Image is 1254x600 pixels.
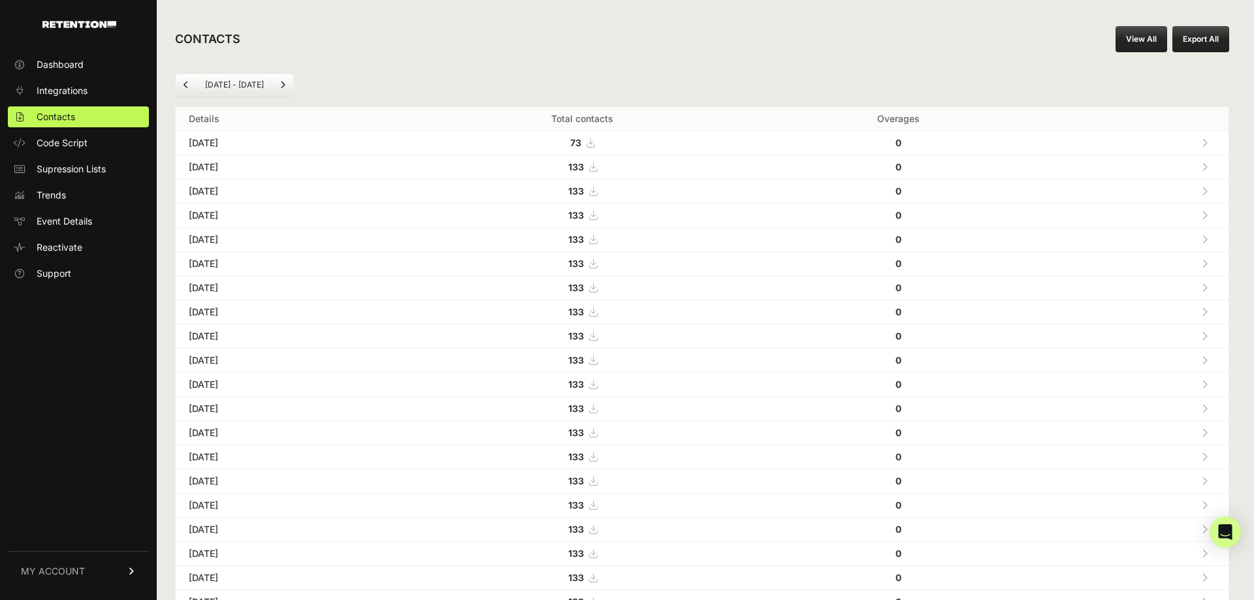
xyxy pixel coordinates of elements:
[895,306,901,317] strong: 0
[8,159,149,180] a: Supression Lists
[568,161,597,172] a: 133
[568,330,597,341] a: 133
[568,234,597,245] a: 133
[568,258,584,269] strong: 133
[568,475,584,486] strong: 133
[895,572,901,583] strong: 0
[8,54,149,75] a: Dashboard
[272,74,293,95] a: Next
[895,524,901,535] strong: 0
[8,80,149,101] a: Integrations
[568,355,584,366] strong: 133
[895,161,901,172] strong: 0
[176,300,405,324] td: [DATE]
[37,189,66,202] span: Trends
[568,475,597,486] a: 133
[37,267,71,280] span: Support
[568,499,584,511] strong: 133
[568,282,584,293] strong: 133
[568,572,584,583] strong: 133
[895,355,901,366] strong: 0
[568,427,584,438] strong: 133
[176,494,405,518] td: [DATE]
[568,451,584,462] strong: 133
[895,258,901,269] strong: 0
[1210,516,1241,548] div: Open Intercom Messenger
[176,155,405,180] td: [DATE]
[570,137,581,148] strong: 73
[568,282,597,293] a: 133
[895,451,901,462] strong: 0
[176,276,405,300] td: [DATE]
[175,30,240,48] h2: CONTACTS
[8,237,149,258] a: Reactivate
[568,185,584,197] strong: 133
[176,324,405,349] td: [DATE]
[8,106,149,127] a: Contacts
[895,548,901,559] strong: 0
[568,306,584,317] strong: 133
[568,355,597,366] a: 133
[37,110,75,123] span: Contacts
[1116,26,1167,52] a: View All
[176,518,405,542] td: [DATE]
[568,379,584,390] strong: 133
[895,499,901,511] strong: 0
[568,210,597,221] a: 133
[176,228,405,252] td: [DATE]
[895,427,901,438] strong: 0
[568,234,584,245] strong: 133
[8,263,149,284] a: Support
[895,185,901,197] strong: 0
[895,137,901,148] strong: 0
[176,469,405,494] td: [DATE]
[568,330,584,341] strong: 133
[176,204,405,228] td: [DATE]
[568,403,584,414] strong: 133
[8,185,149,206] a: Trends
[895,475,901,486] strong: 0
[37,215,92,228] span: Event Details
[176,131,405,155] td: [DATE]
[568,379,597,390] a: 133
[197,80,272,90] li: [DATE] - [DATE]
[37,241,82,254] span: Reactivate
[568,524,584,535] strong: 133
[568,499,597,511] a: 133
[568,548,584,559] strong: 133
[568,258,597,269] a: 133
[568,572,597,583] a: 133
[570,137,594,148] a: 73
[568,161,584,172] strong: 133
[568,524,597,535] a: 133
[37,163,106,176] span: Supression Lists
[37,58,84,71] span: Dashboard
[895,330,901,341] strong: 0
[21,565,85,578] span: MY ACCOUNT
[568,210,584,221] strong: 133
[176,397,405,421] td: [DATE]
[895,234,901,245] strong: 0
[176,542,405,566] td: [DATE]
[176,180,405,204] td: [DATE]
[176,421,405,445] td: [DATE]
[568,427,597,438] a: 133
[895,210,901,221] strong: 0
[8,551,149,591] a: MY ACCOUNT
[405,107,760,131] th: Total contacts
[895,403,901,414] strong: 0
[42,21,116,28] img: Retention.com
[8,133,149,153] a: Code Script
[37,84,88,97] span: Integrations
[895,379,901,390] strong: 0
[760,107,1037,131] th: Overages
[176,373,405,397] td: [DATE]
[568,548,597,559] a: 133
[176,107,405,131] th: Details
[568,306,597,317] a: 133
[568,185,597,197] a: 133
[568,403,597,414] a: 133
[37,136,88,150] span: Code Script
[8,211,149,232] a: Event Details
[176,252,405,276] td: [DATE]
